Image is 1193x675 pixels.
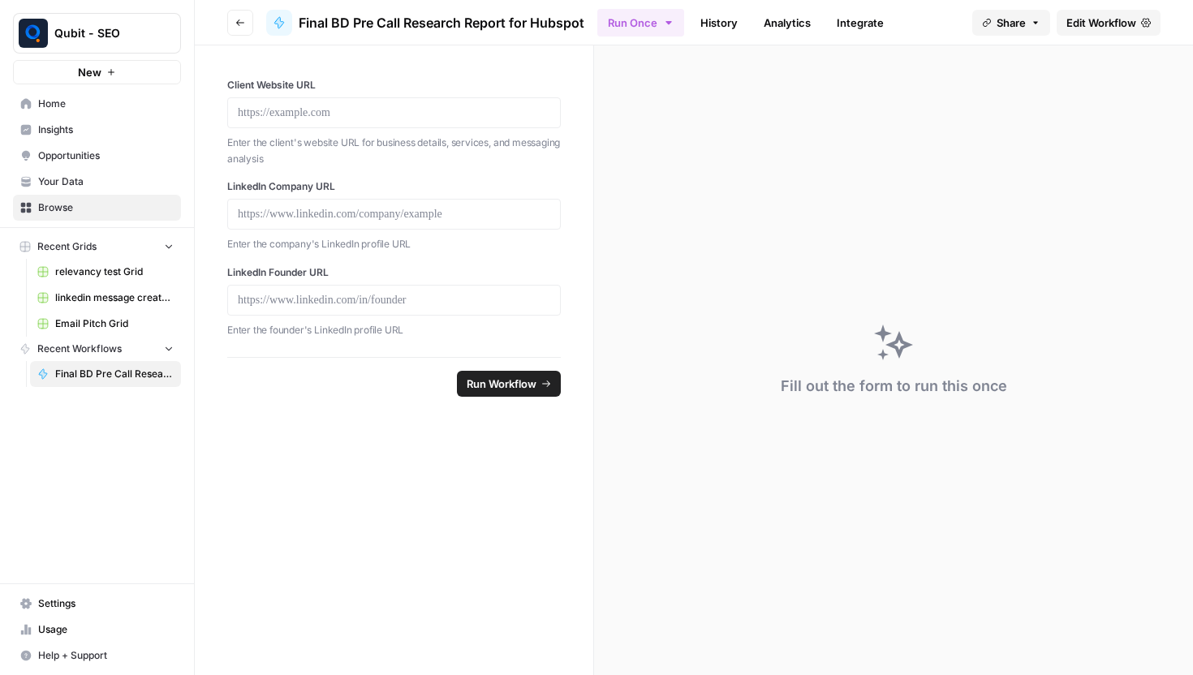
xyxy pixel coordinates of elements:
[972,10,1050,36] button: Share
[38,200,174,215] span: Browse
[781,375,1007,398] div: Fill out the form to run this once
[38,123,174,137] span: Insights
[997,15,1026,31] span: Share
[30,361,181,387] a: Final BD Pre Call Research Report for Hubspot
[13,169,181,195] a: Your Data
[299,13,584,32] span: Final BD Pre Call Research Report for Hubspot
[13,591,181,617] a: Settings
[227,322,561,338] p: Enter the founder's LinkedIn profile URL
[13,337,181,361] button: Recent Workflows
[55,367,174,381] span: Final BD Pre Call Research Report for Hubspot
[827,10,894,36] a: Integrate
[597,9,684,37] button: Run Once
[19,19,48,48] img: Qubit - SEO Logo
[38,596,174,611] span: Settings
[13,643,181,669] button: Help + Support
[55,316,174,331] span: Email Pitch Grid
[38,174,174,189] span: Your Data
[55,290,174,305] span: linkedin message creator [PERSON_NAME]
[13,617,181,643] a: Usage
[467,376,536,392] span: Run Workflow
[54,25,153,41] span: Qubit - SEO
[13,60,181,84] button: New
[13,13,181,54] button: Workspace: Qubit - SEO
[227,179,561,194] label: LinkedIn Company URL
[37,239,97,254] span: Recent Grids
[38,97,174,111] span: Home
[227,135,561,166] p: Enter the client's website URL for business details, services, and messaging analysis
[227,265,561,280] label: LinkedIn Founder URL
[227,236,561,252] p: Enter the company's LinkedIn profile URL
[13,91,181,117] a: Home
[38,148,174,163] span: Opportunities
[30,259,181,285] a: relevancy test Grid
[227,78,561,92] label: Client Website URL
[457,371,561,397] button: Run Workflow
[754,10,820,36] a: Analytics
[13,117,181,143] a: Insights
[78,64,101,80] span: New
[266,10,584,36] a: Final BD Pre Call Research Report for Hubspot
[38,648,174,663] span: Help + Support
[13,234,181,259] button: Recent Grids
[55,264,174,279] span: relevancy test Grid
[30,311,181,337] a: Email Pitch Grid
[1057,10,1161,36] a: Edit Workflow
[691,10,747,36] a: History
[37,342,122,356] span: Recent Workflows
[13,195,181,221] a: Browse
[13,143,181,169] a: Opportunities
[38,622,174,637] span: Usage
[30,285,181,311] a: linkedin message creator [PERSON_NAME]
[1066,15,1136,31] span: Edit Workflow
